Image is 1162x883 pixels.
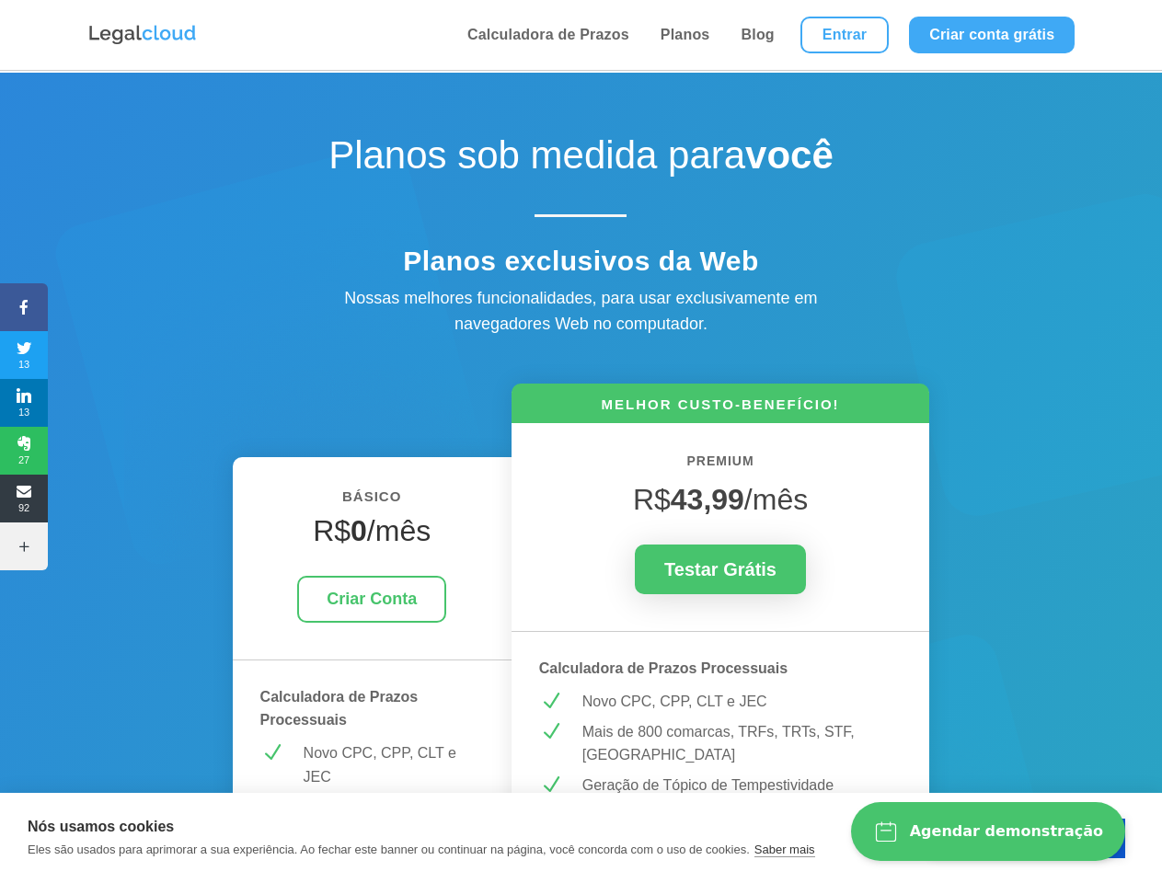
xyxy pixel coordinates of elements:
[582,720,903,767] p: Mais de 800 comarcas, TRFs, TRTs, STF, [GEOGRAPHIC_DATA]
[260,513,484,557] h4: R$ /mês
[28,819,174,834] strong: Nós usamos cookies
[351,514,367,547] strong: 0
[635,545,806,594] a: Testar Grátis
[260,485,484,518] h6: BÁSICO
[539,774,562,797] span: N
[305,285,857,338] div: Nossas melhores funcionalidades, para usar exclusivamente em navegadores Web no computador.
[671,483,744,516] strong: 43,99
[259,245,903,287] h4: Planos exclusivos da Web
[754,843,815,857] a: Saber mais
[909,17,1075,53] a: Criar conta grátis
[539,720,562,743] span: N
[539,690,562,713] span: N
[259,132,903,188] h1: Planos sob medida para
[582,690,903,714] p: Novo CPC, CPP, CLT e JEC
[539,660,788,676] strong: Calculadora de Prazos Processuais
[582,774,903,797] p: Geração de Tópico de Tempestividade
[260,689,419,728] strong: Calculadora de Prazos Processuais
[28,843,750,856] p: Eles são usados para aprimorar a sua experiência. Ao fechar este banner ou continuar na página, v...
[800,17,889,53] a: Entrar
[304,741,484,788] p: Novo CPC, CPP, CLT e JEC
[633,483,808,516] span: R$ /mês
[539,451,903,482] h6: PREMIUM
[260,741,283,764] span: N
[297,576,446,623] a: Criar Conta
[87,23,198,47] img: Logo da Legalcloud
[512,395,930,423] h6: MELHOR CUSTO-BENEFÍCIO!
[745,133,834,177] strong: você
